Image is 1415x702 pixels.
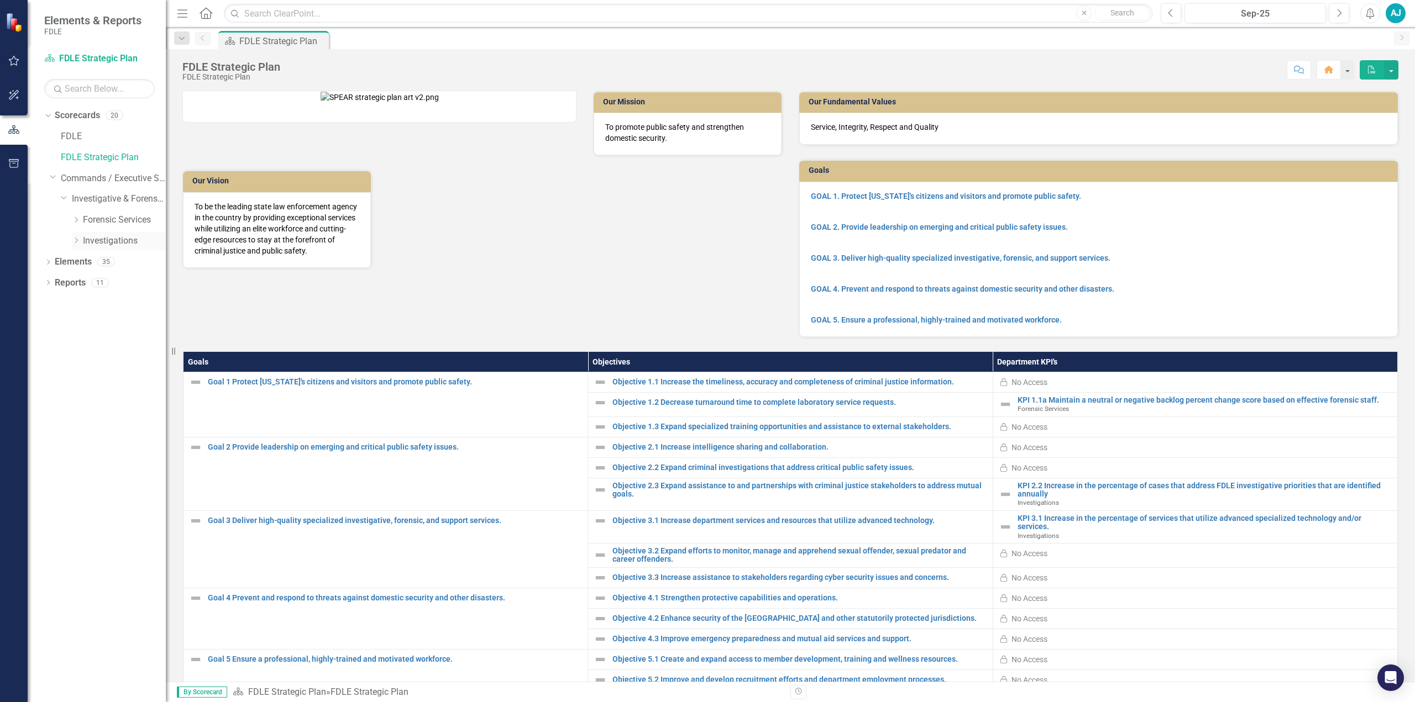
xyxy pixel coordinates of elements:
[1012,593,1047,604] div: No Access
[999,488,1012,501] img: Not Defined
[1012,442,1047,453] div: No Access
[999,398,1012,411] img: Not Defined
[208,594,582,602] a: Goal 4 Prevent and respond to threats against domestic security and other disasters.
[61,172,166,185] a: Commands / Executive Support Branch
[1018,499,1059,506] span: Investigations
[208,378,582,386] a: Goal 1 Protect [US_STATE]'s citizens and visitors and promote public safety.
[55,277,86,289] a: Reports
[1377,664,1404,691] div: Open Intercom Messenger
[1012,613,1047,624] div: No Access
[195,201,359,256] p: To be the leading state law enforcement agency in the country by providing exceptional services w...
[594,548,607,562] img: Not Defined
[1386,3,1406,23] button: AJ
[612,398,987,407] a: Objective 1.2 Decrease turnaround time to complete laboratory service requests.
[594,441,607,454] img: Not Defined
[594,396,607,409] img: Not Defined
[1094,6,1150,21] button: Search
[811,122,1386,133] p: Service, Integrity, Respect and Quality
[44,14,141,27] span: Elements & Reports
[248,687,326,697] a: FDLE Strategic Plan
[811,223,1068,231] a: GOAL 2. Provide leadership on emerging and critical public safety issues.
[1188,7,1322,20] div: Sep-25
[233,686,782,699] div: »
[605,122,770,144] p: To promote public safety and strengthen domestic security.
[1012,634,1047,645] div: No Access
[177,687,227,698] span: By Scorecard
[91,278,109,287] div: 11
[612,463,987,472] a: Objective 2.2 Expand criminal investigations that address critical public safety issues.
[612,378,987,386] a: Objective 1.1 Increase the timeliness, accuracy and completeness of criminal justice information.
[106,111,123,120] div: 20
[44,52,155,65] a: FDLE Strategic Plan
[594,514,607,527] img: Not Defined
[97,257,115,267] div: 35
[1012,377,1047,388] div: No Access
[321,92,439,103] img: SPEAR strategic plan art v2.png
[612,482,987,499] a: Objective 2.3 Expand assistance to and partnerships with criminal justice stakeholders to address...
[55,256,92,268] a: Elements
[811,284,1114,293] a: GOAL 4. Prevent and respond to threats against domestic security and other disasters.
[1012,654,1047,665] div: No Access
[594,653,607,666] img: Not Defined
[182,61,280,73] div: FDLE Strategic Plan
[44,27,141,36] small: FDLE
[189,514,202,527] img: Not Defined
[189,441,202,454] img: Not Defined
[61,151,166,164] a: FDLE Strategic Plan
[612,675,987,684] a: Objective 5.2 Improve and develop recruitment efforts and department employment processes.
[189,376,202,389] img: Not Defined
[192,177,365,185] h3: Our Vision
[1012,572,1047,583] div: No Access
[44,79,155,98] input: Search Below...
[594,612,607,625] img: Not Defined
[594,632,607,646] img: Not Defined
[811,192,1081,200] a: GOAL 1. Protect [US_STATE]'s citizens and visitors and promote public safety.
[1185,3,1326,23] button: Sep-25
[1012,674,1047,685] div: No Access
[603,98,776,106] h3: Our Mission
[594,420,607,434] img: Not Defined
[612,655,987,663] a: Objective 5.1 Create and expand access to member development, training and wellness resources.
[208,443,582,451] a: Goal 2 Provide leadership on emerging and critical public safety issues.
[612,614,987,622] a: Objective 4.2 Enhance security of the [GEOGRAPHIC_DATA] and other statutorily protected jurisdict...
[1018,514,1392,531] a: KPI 3.1 Increase in the percentage of services that utilize advanced specialized technology and/o...
[809,98,1392,106] h3: Our Fundamental Values
[1018,405,1069,413] span: Forensic Services
[1012,421,1047,432] div: No Access
[331,687,408,697] div: FDLE Strategic Plan
[61,130,166,143] a: FDLE
[1018,532,1059,540] span: Investigations
[1012,548,1047,559] div: No Access
[594,483,607,497] img: Not Defined
[594,376,607,389] img: Not Defined
[594,461,607,474] img: Not Defined
[1018,396,1392,404] a: KPI 1.1a Maintain a neutral or negative backlog percent change score based on effective forensic ...
[612,594,987,602] a: Objective 4.1 Strengthen protective capabilities and operations.
[612,573,987,582] a: Objective 3.3 Increase assistance to stakeholders regarding cyber security issues and concerns.
[182,73,280,81] div: FDLE Strategic Plan
[83,235,166,247] a: Investigations
[811,254,1110,262] a: GOAL 3. Deliver high-quality specialized investigative, forensic, and support services.
[612,547,987,564] a: Objective 3.2 Expand efforts to monitor, manage and apprehend sexual offender, sexual predator an...
[1018,482,1392,499] a: KPI 2.2 Increase in the percentage of cases that address FDLE investigative priorities that are i...
[811,315,1062,324] a: GOAL 5. Ensure a professional, highly-trained and motivated workforce.
[594,571,607,584] img: Not Defined
[224,4,1152,23] input: Search ClearPoint...
[1110,8,1134,17] span: Search
[208,655,582,663] a: Goal 5 Ensure a professional, highly-trained and motivated workforce.
[612,516,987,525] a: Objective 3.1 Increase department services and resources that utilize advanced technology.
[83,214,166,226] a: Forensic Services
[1012,462,1047,473] div: No Access
[999,520,1012,534] img: Not Defined
[612,635,987,643] a: Objective 4.3 Improve emergency preparedness and mutual aid services and support.
[594,673,607,687] img: Not Defined
[809,166,1392,175] h3: Goals
[993,510,1397,543] td: Double-Click to Edit Right Click for Context Menu
[612,443,987,451] a: Objective 2.1 Increase intelligence sharing and collaboration.
[189,653,202,666] img: Not Defined
[239,34,326,48] div: FDLE Strategic Plan
[594,592,607,605] img: Not Defined
[72,193,166,205] a: Investigative & Forensic Services Command
[208,516,582,525] a: Goal 3 Deliver high-quality specialized investigative, forensic, and support services.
